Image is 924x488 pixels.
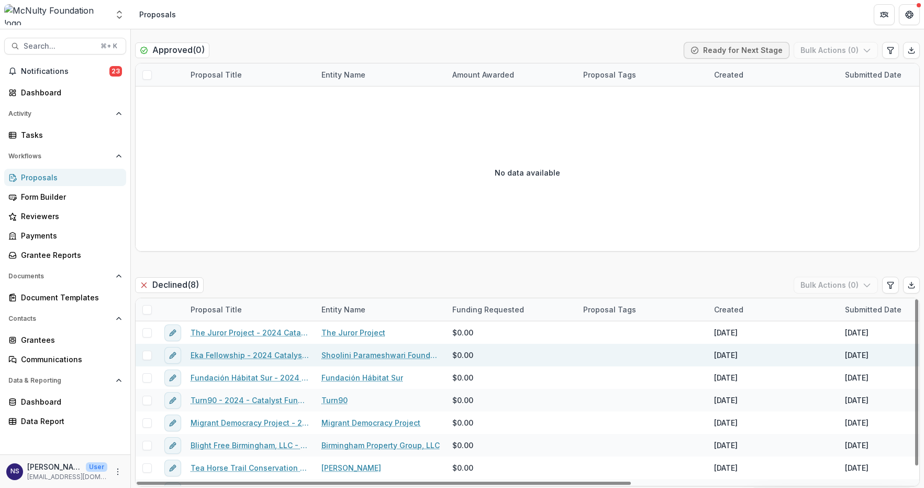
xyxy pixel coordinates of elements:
span: Activity [8,110,112,117]
a: Data Report [4,413,126,430]
div: Communications [21,354,118,365]
button: Bulk Actions (0) [794,42,878,59]
a: Fundación Hábitat Sur [321,372,403,383]
div: Created [708,304,750,315]
div: Form Builder [21,191,118,202]
a: Tasks [4,126,126,144]
a: Payments [4,227,126,244]
div: Entity Name [315,298,446,321]
div: [DATE] [845,372,869,383]
button: Search... [4,38,126,55]
div: Entity Name [315,63,446,86]
div: Proposal Tags [577,304,642,315]
button: edit [164,370,181,386]
div: [DATE] [714,350,738,361]
a: Shoolini Parameshwari Foundation [321,350,440,361]
button: Partners [874,4,895,25]
a: Dashboard [4,393,126,410]
p: No data available [495,167,560,178]
button: edit [164,460,181,476]
a: Fundación Hábitat Sur - 2024 - Catalyst Fund Application [191,372,309,383]
button: Ready for Next Stage [684,42,789,59]
div: Amount Awarded [446,63,577,86]
div: [DATE] [714,462,738,473]
nav: breadcrumb [135,7,180,22]
span: Notifications [21,67,109,76]
div: Proposal Title [184,298,315,321]
div: [DATE] [845,462,869,473]
div: Funding Requested [446,304,530,315]
span: 23 [109,66,122,77]
div: [DATE] [845,417,869,428]
button: Bulk Actions (0) [794,277,878,294]
div: [DATE] [714,372,738,383]
div: Reviewers [21,211,118,222]
a: [PERSON_NAME] [321,462,381,473]
div: Created [708,298,839,321]
button: More [112,465,124,478]
div: [DATE] [714,395,738,406]
div: Grantee Reports [21,250,118,261]
div: [DATE] [845,395,869,406]
div: Created [708,63,839,86]
div: [DATE] [714,440,738,451]
div: Submitted Date [839,304,908,315]
span: $0.00 [452,350,473,361]
div: Entity Name [315,304,372,315]
h2: Approved ( 0 ) [135,42,209,58]
img: McNulty Foundation logo [4,4,108,25]
button: edit [164,437,181,454]
span: $0.00 [452,417,473,428]
div: Proposal Tags [577,298,708,321]
span: Contacts [8,315,112,322]
a: Turn90 - 2024 - Catalyst Fund Application [191,395,309,406]
div: Funding Requested [446,298,577,321]
div: Document Templates [21,292,118,303]
div: [DATE] [714,417,738,428]
div: Amount Awarded [446,69,520,80]
a: Blight Free Birmingham, LLC - 2025 - Catalyst Fund Application [191,440,309,451]
button: Edit table settings [882,42,899,59]
div: Payments [21,230,118,241]
div: Proposals [139,9,176,20]
div: [DATE] [845,440,869,451]
div: Submitted Date [839,69,908,80]
a: The Juror Project - 2024 Catalyst Fund Application [191,327,309,338]
a: Document Templates [4,289,126,306]
div: [DATE] [845,327,869,338]
a: Proposals [4,169,126,186]
span: $0.00 [452,372,473,383]
span: Search... [24,42,94,51]
p: User [86,462,107,472]
a: Migrant Democracy Project [321,417,420,428]
div: [DATE] [714,327,738,338]
div: Proposal Title [184,63,315,86]
a: Migrant Democracy Project - 2024 - Catalyst Fund Application [191,417,309,428]
button: Open Activity [4,105,126,122]
button: Open Contacts [4,310,126,327]
a: Birmingham Property Group, LLC [321,440,440,451]
a: Grantees [4,331,126,349]
button: Get Help [899,4,920,25]
button: Export table data [903,277,920,294]
a: Grantee Reports [4,246,126,264]
div: ⌘ + K [98,40,119,52]
div: Entity Name [315,69,372,80]
button: Open Data & Reporting [4,372,126,389]
span: $0.00 [452,395,473,406]
div: Proposals [21,172,118,183]
a: Dashboard [4,84,126,101]
div: Proposal Tags [577,63,708,86]
button: edit [164,415,181,431]
span: Workflows [8,153,112,160]
span: Documents [8,273,112,280]
p: [EMAIL_ADDRESS][DOMAIN_NAME] [27,472,107,482]
div: Created [708,69,750,80]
